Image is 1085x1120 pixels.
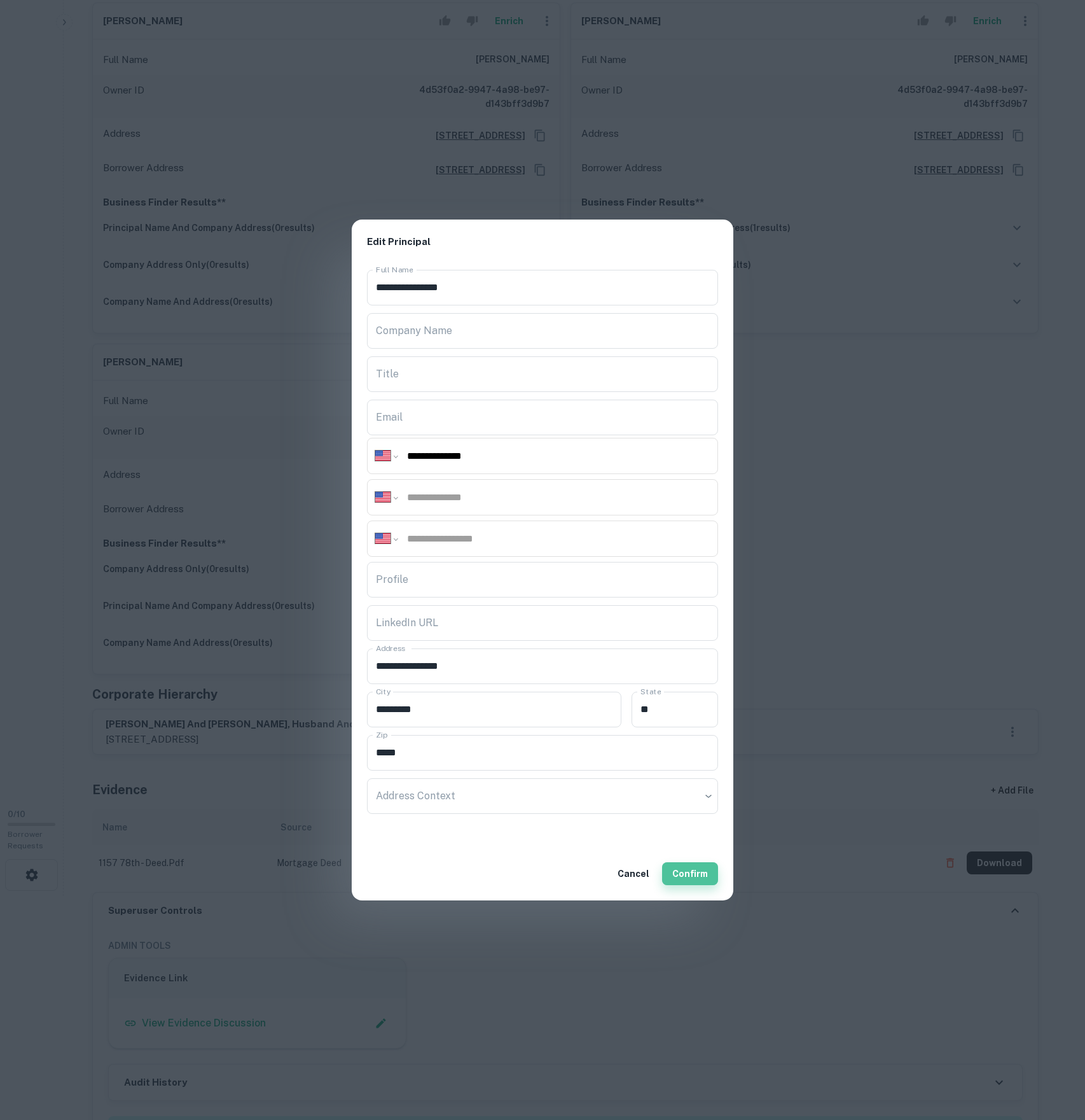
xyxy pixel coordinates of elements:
label: Zip [376,729,387,740]
label: State [640,686,661,697]
label: City [376,686,390,697]
button: Confirm [662,862,718,885]
label: Address [376,643,405,654]
h2: Edit Principal [352,220,733,265]
label: Full Name [376,264,413,275]
div: ​ [367,778,718,814]
button: Cancel [612,862,654,885]
iframe: Chat Widget [1021,1018,1085,1079]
